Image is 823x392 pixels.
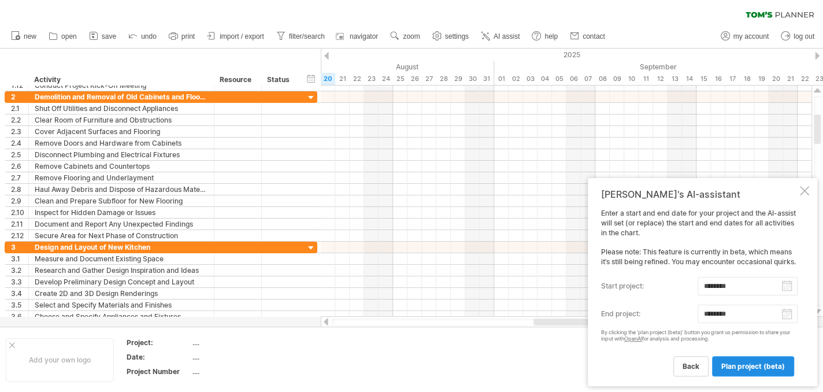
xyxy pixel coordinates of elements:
[11,253,28,264] div: 3.1
[754,73,769,85] div: Friday, 19 September 2025
[11,138,28,149] div: 2.4
[610,73,624,85] div: Tuesday, 9 September 2025
[364,73,379,85] div: Saturday, 23 August 2025
[11,276,28,287] div: 3.3
[478,29,523,44] a: AI assist
[11,91,28,102] div: 2
[407,73,422,85] div: Tuesday, 26 August 2025
[624,335,642,342] a: OpenAI
[639,73,653,85] div: Thursday, 11 September 2025
[350,73,364,85] div: Friday, 22 August 2025
[673,356,709,376] a: back
[712,356,794,376] a: plan project (beta)
[35,276,208,287] div: Develop Preliminary Design Concept and Layout
[35,311,208,322] div: Choose and Specify Appliances and Fixtures
[494,32,520,40] span: AI assist
[35,230,208,241] div: Secure Area for Next Phase of Construction
[794,32,814,40] span: log out
[335,73,350,85] div: Thursday, 21 August 2025
[35,91,208,102] div: Demolition and Removal of Old Cabinets and Flooring
[798,73,812,85] div: Monday, 22 September 2025
[125,29,160,44] a: undo
[601,277,698,295] label: start project:
[783,73,798,85] div: Sunday, 21 September 2025
[721,362,785,371] span: plan project (beta)
[35,184,208,195] div: Haul Away Debris and Dispose of Hazardous Materials
[35,195,208,206] div: Clean and Prepare Subfloor for New Flooring
[24,32,36,40] span: new
[141,32,157,40] span: undo
[436,73,451,85] div: Thursday, 28 August 2025
[683,362,699,371] span: back
[86,29,120,44] a: save
[11,195,28,206] div: 2.9
[334,29,381,44] a: navigator
[566,73,581,85] div: Saturday, 6 September 2025
[601,209,798,376] div: Enter a start and end date for your project and the AI-assist will set (or replace) the start and...
[11,103,28,114] div: 2.1
[567,29,609,44] a: contact
[34,74,207,86] div: Activity
[321,73,335,85] div: Wednesday, 20 August 2025
[379,73,393,85] div: Sunday, 24 August 2025
[682,73,696,85] div: Sunday, 14 September 2025
[11,242,28,253] div: 3
[451,73,465,85] div: Friday, 29 August 2025
[601,188,798,200] div: [PERSON_NAME]'s AI-assistant
[267,74,292,86] div: Status
[718,29,772,44] a: my account
[192,338,290,347] div: ....
[494,73,509,85] div: Monday, 1 September 2025
[61,32,77,40] span: open
[6,338,114,382] div: Add your own logo
[220,32,264,40] span: import / export
[711,73,725,85] div: Tuesday, 16 September 2025
[601,305,698,323] label: end project:
[583,32,605,40] span: contact
[11,265,28,276] div: 3.2
[668,73,682,85] div: Saturday, 13 September 2025
[387,29,423,44] a: zoom
[220,74,255,86] div: Resource
[204,29,268,44] a: import / export
[35,114,208,125] div: Clear Room of Furniture and Obstructions
[445,32,469,40] span: settings
[11,207,28,218] div: 2.10
[393,73,407,85] div: Monday, 25 August 2025
[35,288,208,299] div: Create 2D and 3D Design Renderings
[102,32,116,40] span: save
[725,73,740,85] div: Wednesday, 17 September 2025
[778,29,818,44] a: log out
[653,73,668,85] div: Friday, 12 September 2025
[289,32,325,40] span: filter/search
[35,126,208,137] div: Cover Adjacent Surfaces and Flooring
[35,265,208,276] div: Research and Gather Design Inspiration and Ideas
[35,299,208,310] div: Select and Specify Materials and Finishes
[544,32,558,40] span: help
[35,138,208,149] div: Remove Doors and Hardware from Cabinets
[523,73,537,85] div: Wednesday, 3 September 2025
[529,29,561,44] a: help
[127,352,190,362] div: Date:
[537,73,552,85] div: Thursday, 4 September 2025
[35,161,208,172] div: Remove Cabinets and Countertops
[35,207,208,218] div: Inspect for Hidden Damage or Issues
[595,73,610,85] div: Monday, 8 September 2025
[552,73,566,85] div: Friday, 5 September 2025
[11,230,28,241] div: 2.12
[350,32,378,40] span: navigator
[166,29,198,44] a: print
[733,32,769,40] span: my account
[11,149,28,160] div: 2.5
[480,73,494,85] div: Sunday, 31 August 2025
[769,73,783,85] div: Saturday, 20 September 2025
[11,161,28,172] div: 2.6
[11,299,28,310] div: 3.5
[11,172,28,183] div: 2.7
[696,73,711,85] div: Monday, 15 September 2025
[46,29,80,44] a: open
[35,242,208,253] div: Design and Layout of New Kitchen
[181,32,195,40] span: print
[740,73,754,85] div: Thursday, 18 September 2025
[601,330,798,342] div: By clicking the 'plan project (beta)' button you grant us permission to share your input with for...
